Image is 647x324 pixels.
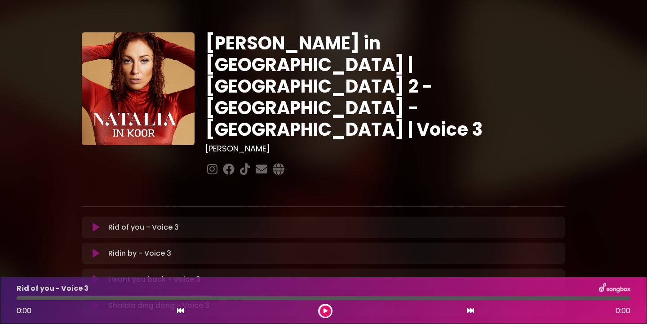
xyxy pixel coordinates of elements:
p: Ridin by - Voice 3 [108,248,171,259]
p: Rid of you - Voice 3 [108,222,179,233]
span: 0:00 [616,306,630,316]
h3: [PERSON_NAME] [205,144,565,154]
span: 0:00 [17,306,31,316]
img: songbox-logo-white.png [599,283,630,294]
p: Rid of you - Voice 3 [17,283,89,294]
h1: [PERSON_NAME] in [GEOGRAPHIC_DATA] | [GEOGRAPHIC_DATA] 2 - [GEOGRAPHIC_DATA] - [GEOGRAPHIC_DATA] ... [205,32,565,140]
img: YTVS25JmS9CLUqXqkEhs [82,32,195,145]
p: I want you back - Voice 3 [108,274,200,285]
